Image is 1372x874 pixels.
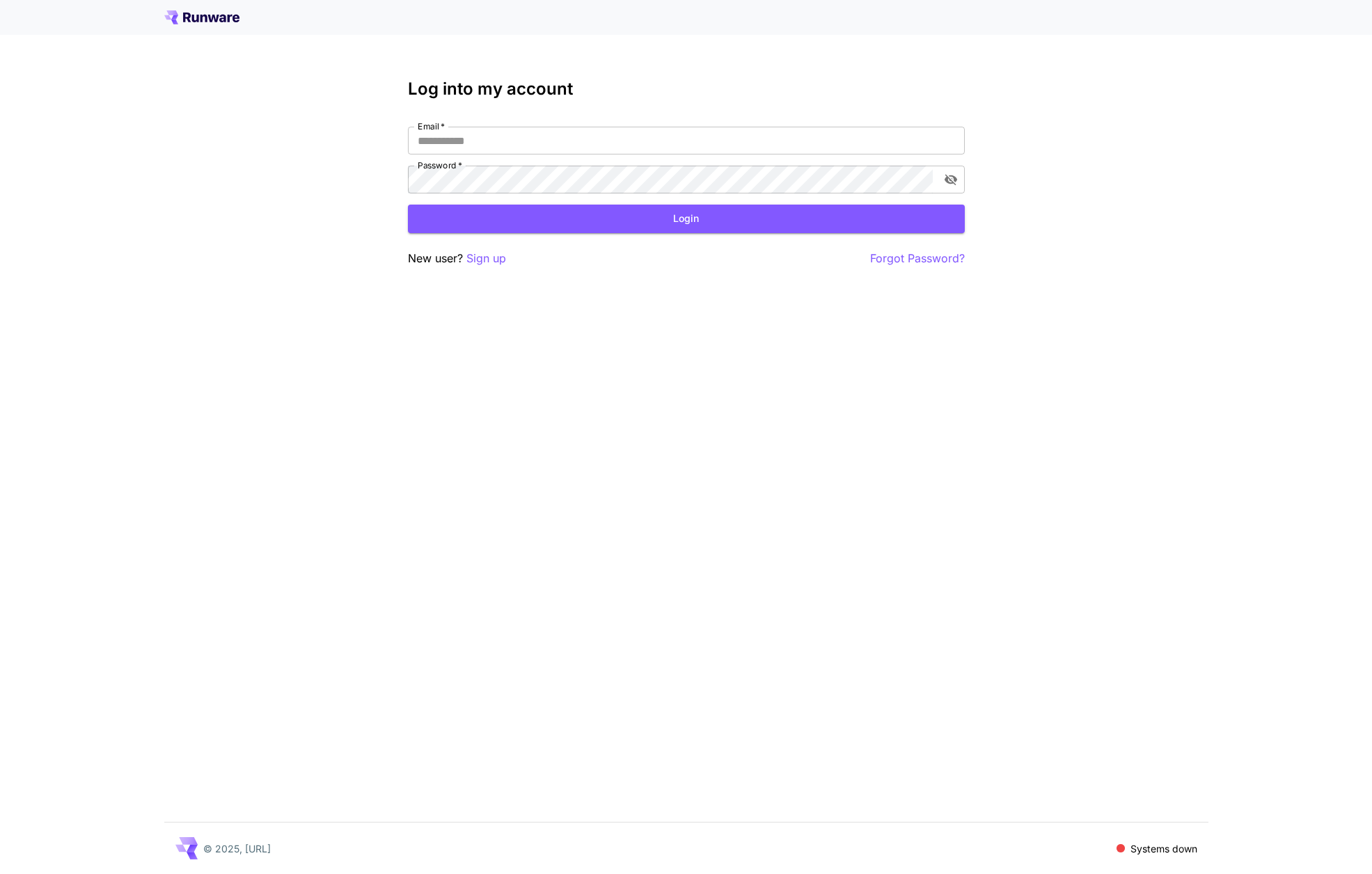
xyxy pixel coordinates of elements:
button: toggle password visibility [938,167,963,192]
p: © 2025, [URL] [203,841,271,856]
h3: Log into my account [408,79,965,99]
label: Password [418,159,462,171]
label: Email [418,120,445,132]
p: New user? [408,250,506,267]
button: Forgot Password? [870,250,965,267]
p: Systems down [1130,841,1197,856]
button: Login [408,205,965,233]
button: Sign up [466,250,506,267]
